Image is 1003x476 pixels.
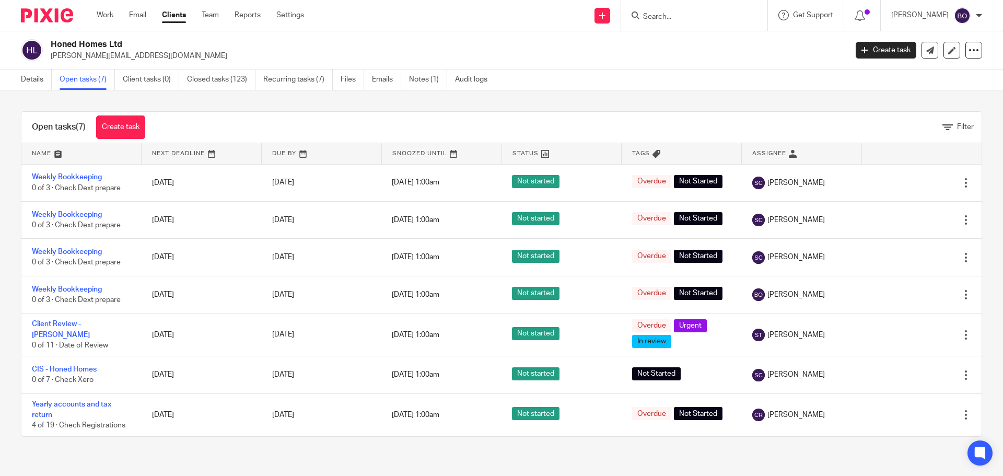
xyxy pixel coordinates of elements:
span: Not started [512,250,559,263]
span: [PERSON_NAME] [767,252,825,262]
img: Pixie [21,8,73,22]
a: Files [341,69,364,90]
span: Overdue [632,212,671,225]
span: 0 of 3 · Check Dext prepare [32,259,121,266]
span: Overdue [632,319,671,332]
span: 0 of 7 · Check Xero [32,377,94,384]
a: Create task [856,42,916,59]
a: Details [21,69,52,90]
a: Open tasks (7) [60,69,115,90]
span: Snoozed Until [392,150,447,156]
a: Client Review - [PERSON_NAME] [32,320,90,338]
img: svg%3E [752,288,765,301]
span: [DATE] 1:00am [392,411,439,419]
span: Overdue [632,287,671,300]
span: Status [512,150,539,156]
span: Not started [512,212,559,225]
span: Not started [512,175,559,188]
h1: Open tasks [32,122,86,133]
span: [PERSON_NAME] [767,178,825,188]
input: Search [642,13,736,22]
a: Email [129,10,146,20]
span: [DATE] 1:00am [392,371,439,379]
img: svg%3E [752,329,765,341]
span: [DATE] [272,411,294,419]
span: Overdue [632,407,671,420]
span: Overdue [632,175,671,188]
a: Weekly Bookkeeping [32,173,102,181]
span: [PERSON_NAME] [767,369,825,380]
span: 0 of 3 · Check Dext prepare [32,222,121,229]
span: Overdue [632,250,671,263]
img: svg%3E [752,251,765,264]
img: svg%3E [752,409,765,421]
a: Settings [276,10,304,20]
td: [DATE] [142,314,262,356]
a: Client tasks (0) [123,69,179,90]
a: Team [202,10,219,20]
a: CIS - Honed Homes [32,366,97,373]
span: Not Started [674,212,722,225]
h2: Honed Homes Ltd [51,39,682,50]
a: Weekly Bookkeeping [32,248,102,256]
span: Not Started [674,287,722,300]
p: [PERSON_NAME] [891,10,949,20]
span: [PERSON_NAME] [767,215,825,225]
span: (7) [76,123,86,131]
span: Not started [512,327,559,340]
span: 0 of 3 · Check Dext prepare [32,296,121,304]
span: [DATE] [272,291,294,298]
span: [DATE] 1:00am [392,331,439,339]
span: 0 of 3 · Check Dext prepare [32,184,121,192]
img: svg%3E [752,369,765,381]
a: Emails [372,69,401,90]
p: [PERSON_NAME][EMAIL_ADDRESS][DOMAIN_NAME] [51,51,840,61]
span: 4 of 19 · Check Registrations [32,422,125,429]
span: [DATE] [272,179,294,187]
td: [DATE] [142,164,262,201]
a: Yearly accounts and tax return [32,401,111,419]
span: [DATE] [272,331,294,339]
span: [DATE] 1:00am [392,179,439,187]
span: [DATE] [272,253,294,261]
span: Not Started [674,407,722,420]
a: Create task [96,115,145,139]
span: Urgent [674,319,707,332]
span: Get Support [793,11,833,19]
span: In review [632,335,671,348]
a: Work [97,10,113,20]
img: svg%3E [752,177,765,189]
a: Audit logs [455,69,495,90]
span: Not Started [674,175,722,188]
span: Not started [512,407,559,420]
span: Tags [632,150,650,156]
a: Notes (1) [409,69,447,90]
td: [DATE] [142,239,262,276]
a: Weekly Bookkeeping [32,286,102,293]
span: [DATE] [272,371,294,379]
td: [DATE] [142,356,262,393]
a: Clients [162,10,186,20]
span: [DATE] 1:00am [392,254,439,261]
span: Not started [512,287,559,300]
span: 0 of 11 · Date of Review [32,342,108,349]
span: [DATE] [272,216,294,224]
a: Weekly Bookkeeping [32,211,102,218]
a: Recurring tasks (7) [263,69,333,90]
img: svg%3E [752,214,765,226]
td: [DATE] [142,201,262,238]
a: Reports [235,10,261,20]
span: Filter [957,123,974,131]
span: [PERSON_NAME] [767,410,825,420]
span: [DATE] 1:00am [392,216,439,224]
span: [PERSON_NAME] [767,330,825,340]
span: [PERSON_NAME] [767,289,825,300]
img: svg%3E [954,7,971,24]
img: svg%3E [21,39,43,61]
span: Not started [512,367,559,380]
span: Not Started [674,250,722,263]
td: [DATE] [142,276,262,313]
a: Closed tasks (123) [187,69,255,90]
span: Not Started [632,367,681,380]
td: [DATE] [142,393,262,436]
